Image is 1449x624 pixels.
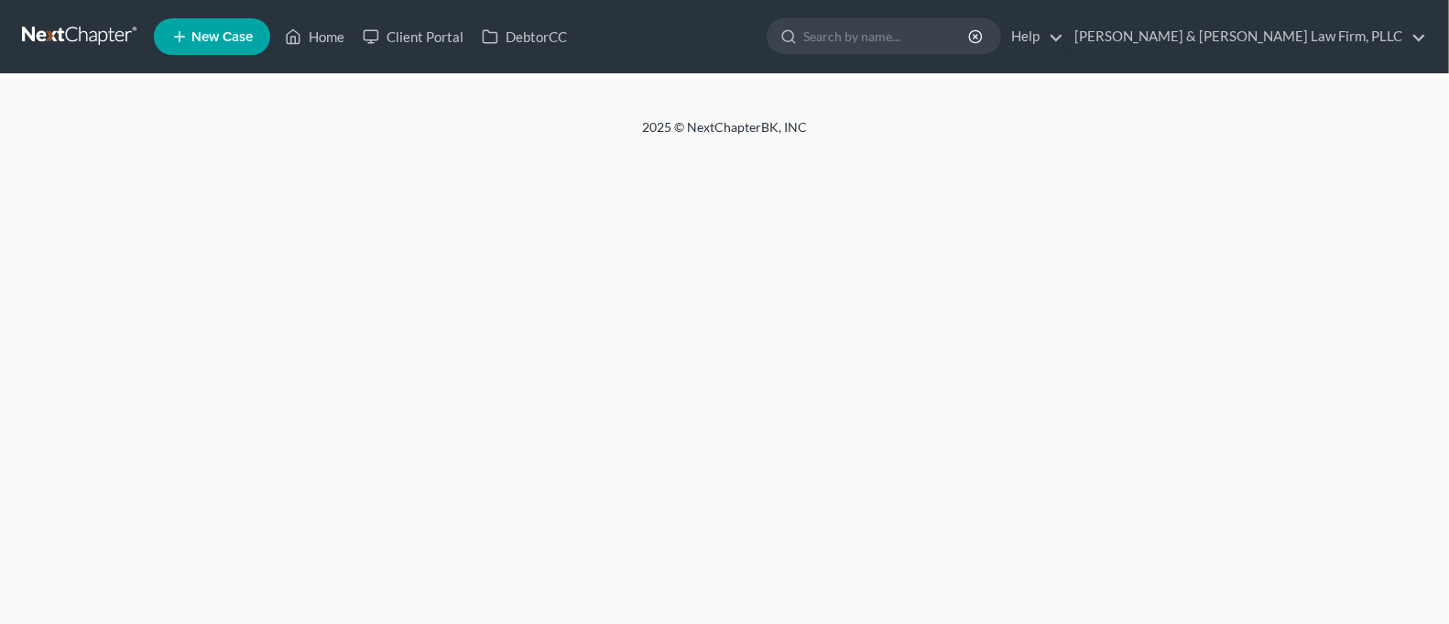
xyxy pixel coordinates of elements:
a: DebtorCC [473,20,576,53]
a: Client Portal [354,20,473,53]
div: 2025 © NextChapterBK, INC [202,118,1247,151]
a: Home [276,20,354,53]
span: New Case [191,30,253,44]
input: Search by name... [803,19,971,53]
a: Help [1002,20,1063,53]
a: [PERSON_NAME] & [PERSON_NAME] Law Firm, PLLC [1065,20,1426,53]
